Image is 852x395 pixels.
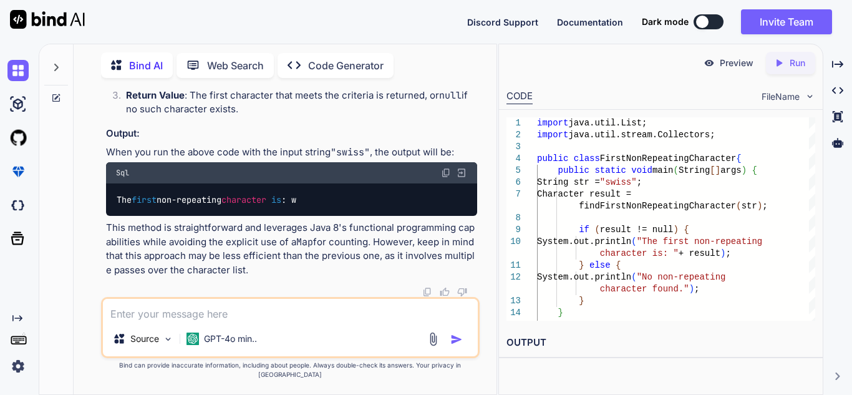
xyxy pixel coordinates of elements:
[331,146,370,158] code: "swiss"
[7,127,29,149] img: githubLight
[441,168,451,178] img: copy
[736,154,741,163] span: {
[467,16,538,29] button: Discord Support
[652,165,674,175] span: main
[600,225,674,235] span: result != null
[537,272,631,282] span: System.out.println
[557,17,623,27] span: Documentation
[636,177,641,187] span: ;
[594,225,599,235] span: (
[308,58,384,73] p: Code Generator
[506,271,521,283] div: 12
[129,58,163,73] p: Bind AI
[704,57,715,69] img: preview
[537,154,568,163] span: public
[506,260,521,271] div: 11
[221,194,266,205] span: character
[439,89,462,102] code: null
[689,284,694,294] span: )
[440,287,450,297] img: like
[506,295,521,307] div: 13
[762,90,800,103] span: FileName
[506,188,521,200] div: 7
[132,194,157,205] span: first
[673,225,678,235] span: )
[106,221,477,277] p: This method is straightforward and leverages Java 8's functional programming capabilities while a...
[537,237,631,246] span: System.out.println
[537,118,568,128] span: import
[10,10,85,29] img: Bind AI
[720,248,725,258] span: )
[506,129,521,141] div: 2
[506,307,521,319] div: 14
[7,60,29,81] img: chat
[720,57,753,69] p: Preview
[537,130,568,140] span: import
[506,212,521,224] div: 8
[499,328,823,358] h2: OUTPUT
[506,141,521,153] div: 3
[457,287,467,297] img: dislike
[506,177,521,188] div: 6
[574,154,600,163] span: class
[736,201,741,211] span: (
[116,193,298,207] code: The non repeating : w
[506,153,521,165] div: 4
[422,287,432,297] img: copy
[741,9,832,34] button: Invite Team
[456,167,467,178] img: Open in Browser
[537,189,631,199] span: Character result =
[631,165,652,175] span: void
[720,165,742,175] span: args
[616,260,621,270] span: {
[710,165,715,175] span: [
[600,154,736,163] span: FirstNonRepeatingCharacter
[506,319,521,331] div: 15
[742,201,757,211] span: str
[506,89,533,104] div: CODE
[537,177,600,187] span: String str =
[163,334,173,344] img: Pick Models
[636,237,762,246] span: "The first non-repeating
[594,165,626,175] span: static
[130,333,159,345] p: Source
[642,16,689,28] span: Dark mode
[296,236,313,248] code: Map
[271,194,281,205] span: is
[106,145,477,160] p: When you run the above code with the input string , the output will be:
[557,16,623,29] button: Documentation
[558,308,563,318] span: }
[7,195,29,216] img: darkCloudIdeIcon
[631,272,636,282] span: (
[506,117,521,129] div: 1
[126,89,185,101] strong: Return Value
[506,165,521,177] div: 5
[579,201,736,211] span: findFirstNonRepeatingCharacter
[106,127,477,141] h3: Output:
[568,130,715,140] span: java.util.stream.Collectors;
[631,237,636,246] span: (
[7,94,29,115] img: ai-studio
[600,177,637,187] span: "swiss"
[172,194,177,205] span: -
[752,165,757,175] span: {
[568,118,647,128] span: java.util.List;
[579,225,589,235] span: if
[116,168,129,178] span: Sql
[450,333,463,346] img: icon
[673,165,678,175] span: (
[506,236,521,248] div: 10
[757,201,762,211] span: )
[742,165,747,175] span: )
[679,248,720,258] span: + result
[101,361,480,379] p: Bind can provide inaccurate information, including about people. Always double-check its answers....
[506,224,521,236] div: 9
[694,284,699,294] span: ;
[600,248,679,258] span: character is: "
[186,333,199,345] img: GPT-4o mini
[762,201,767,211] span: ;
[207,58,264,73] p: Web Search
[790,57,805,69] p: Run
[684,225,689,235] span: {
[600,284,689,294] span: character found."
